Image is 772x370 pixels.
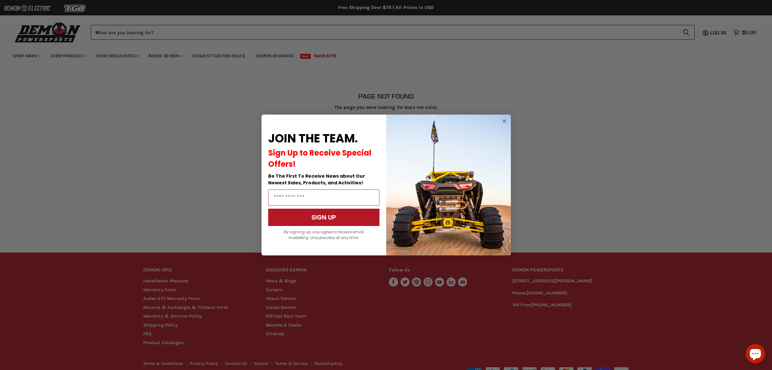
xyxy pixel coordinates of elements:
button: SIGN UP [268,209,379,226]
img: a9095488-b6e7-41ba-879d-588abfab540b.jpeg [386,115,511,255]
button: Close dialog [500,117,508,125]
inbox-online-store-chat: Shopify online store chat [744,344,767,365]
input: Email Address [268,189,379,205]
span: JOIN THE TEAM. [268,130,358,147]
span: Sign Up to Receive Special Offers! [268,148,371,169]
span: By signing up, you agree to receive email marketing. Unsubscribe at any time. [284,229,364,240]
span: Be The First To Receive News about Our Newest Sales, Products, and Activities! [268,173,365,186]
